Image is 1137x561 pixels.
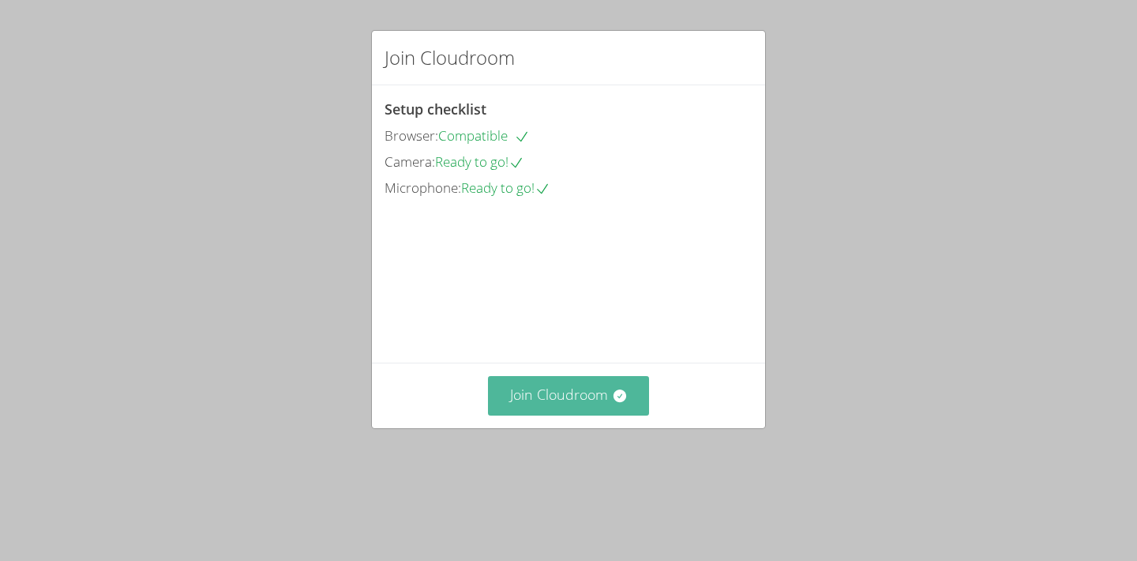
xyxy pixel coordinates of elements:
[438,126,530,145] span: Compatible
[385,100,486,119] span: Setup checklist
[385,152,435,171] span: Camera:
[385,126,438,145] span: Browser:
[435,152,524,171] span: Ready to go!
[488,376,650,415] button: Join Cloudroom
[461,179,550,197] span: Ready to go!
[385,179,461,197] span: Microphone:
[385,43,515,72] h2: Join Cloudroom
